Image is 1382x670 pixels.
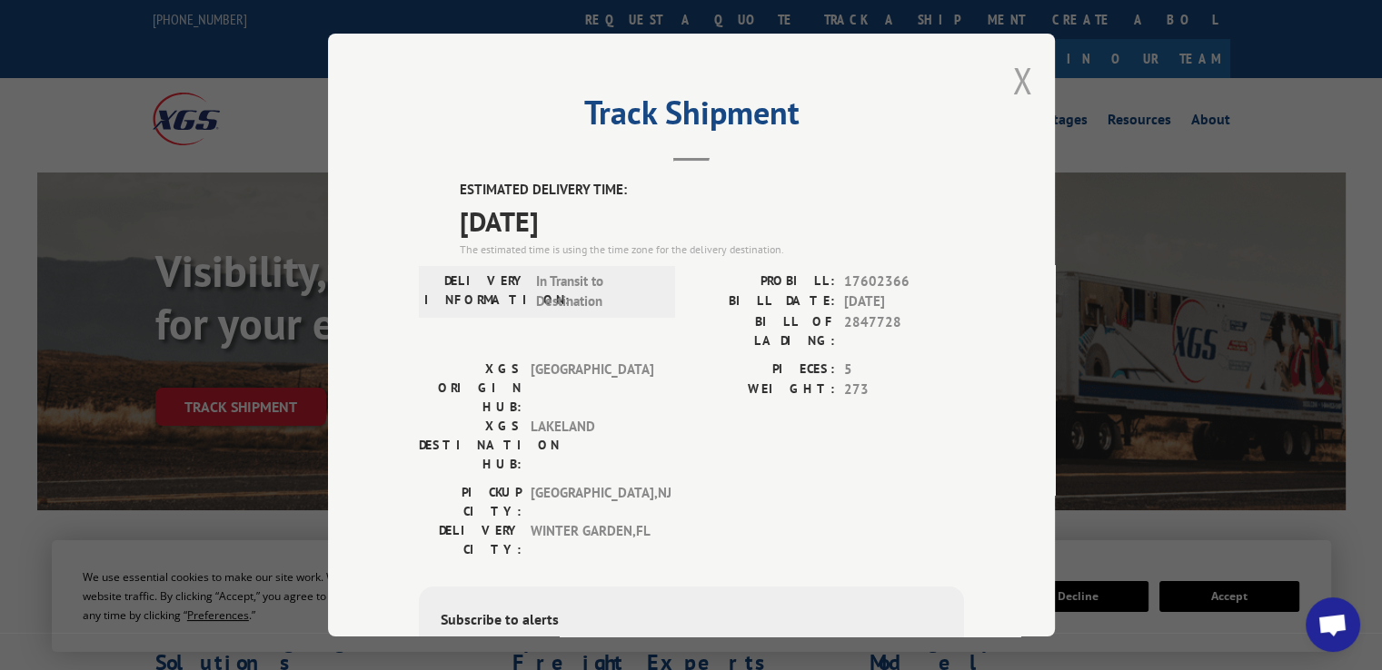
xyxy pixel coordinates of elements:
[844,291,964,312] span: [DATE]
[844,311,964,350] span: 2847728
[844,271,964,291] span: 17602366
[536,271,659,311] span: In Transit to Destination
[460,180,964,201] label: ESTIMATED DELIVERY TIME:
[691,379,835,400] label: WEIGHT:
[419,520,522,558] label: DELIVERY CITY:
[419,359,522,416] label: XGS ORIGIN HUB:
[531,416,653,473] span: LAKELAND
[419,482,522,520] label: PICKUP CITY:
[441,607,942,634] div: Subscribe to alerts
[531,482,653,520] span: [GEOGRAPHIC_DATA] , NJ
[1012,56,1032,104] button: Close modal
[531,520,653,558] span: WINTER GARDEN , FL
[424,271,527,311] label: DELIVERY INFORMATION:
[419,416,522,473] label: XGS DESTINATION HUB:
[419,100,964,134] h2: Track Shipment
[691,291,835,312] label: BILL DATE:
[691,271,835,291] label: PROBILL:
[531,359,653,416] span: [GEOGRAPHIC_DATA]
[1306,597,1360,652] div: Open chat
[691,359,835,379] label: PIECES:
[460,200,964,241] span: [DATE]
[844,379,964,400] span: 273
[460,241,964,257] div: The estimated time is using the time zone for the delivery destination.
[844,359,964,379] span: 5
[691,311,835,350] label: BILL OF LADING:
